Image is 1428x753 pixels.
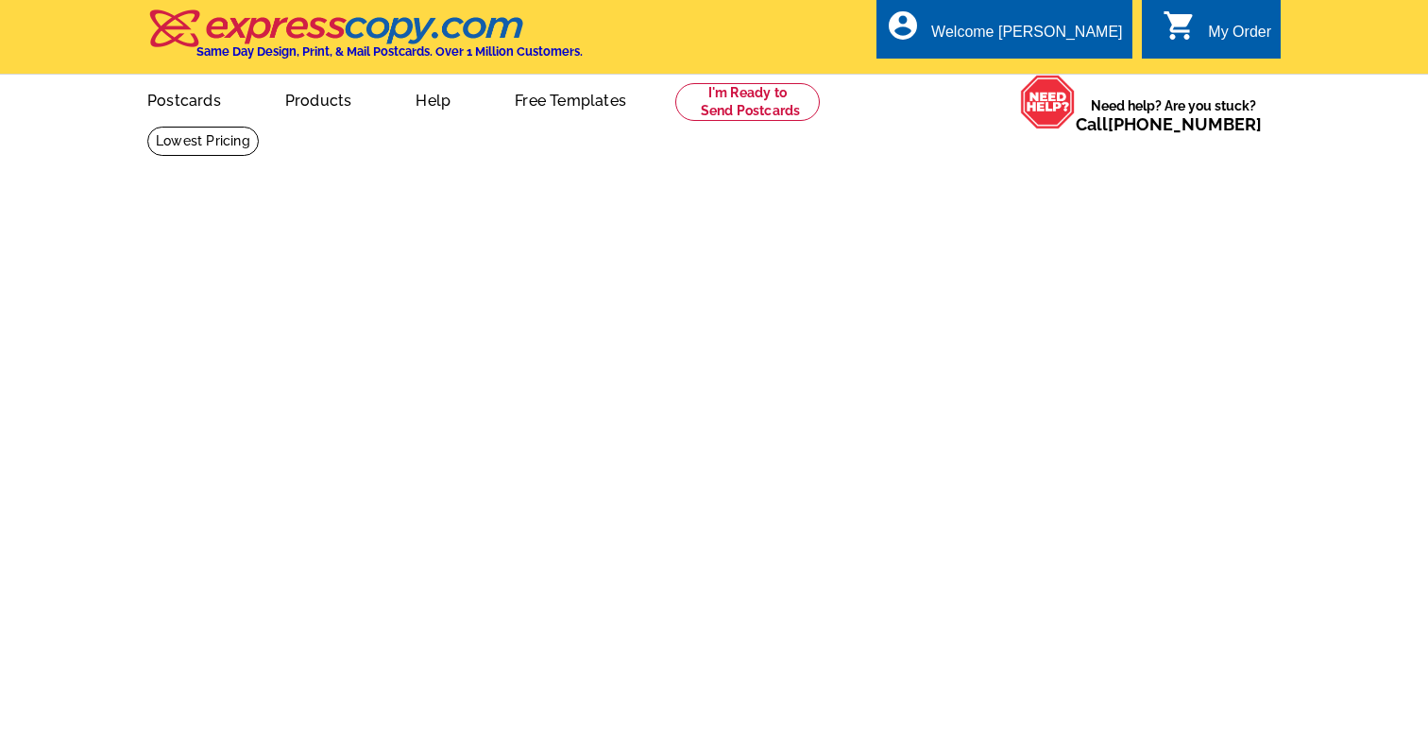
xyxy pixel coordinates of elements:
div: My Order [1208,24,1271,50]
i: shopping_cart [1163,9,1197,43]
span: Call [1076,114,1262,134]
a: Free Templates [484,77,656,121]
a: [PHONE_NUMBER] [1108,114,1262,134]
span: Need help? Are you stuck? [1076,96,1271,134]
h4: Same Day Design, Print, & Mail Postcards. Over 1 Million Customers. [196,44,583,59]
i: account_circle [886,9,920,43]
a: Same Day Design, Print, & Mail Postcards. Over 1 Million Customers. [147,23,583,59]
div: Welcome [PERSON_NAME] [931,24,1122,50]
img: help [1020,75,1076,129]
a: Postcards [117,77,251,121]
a: Help [385,77,481,121]
a: Products [255,77,382,121]
a: shopping_cart My Order [1163,21,1271,44]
